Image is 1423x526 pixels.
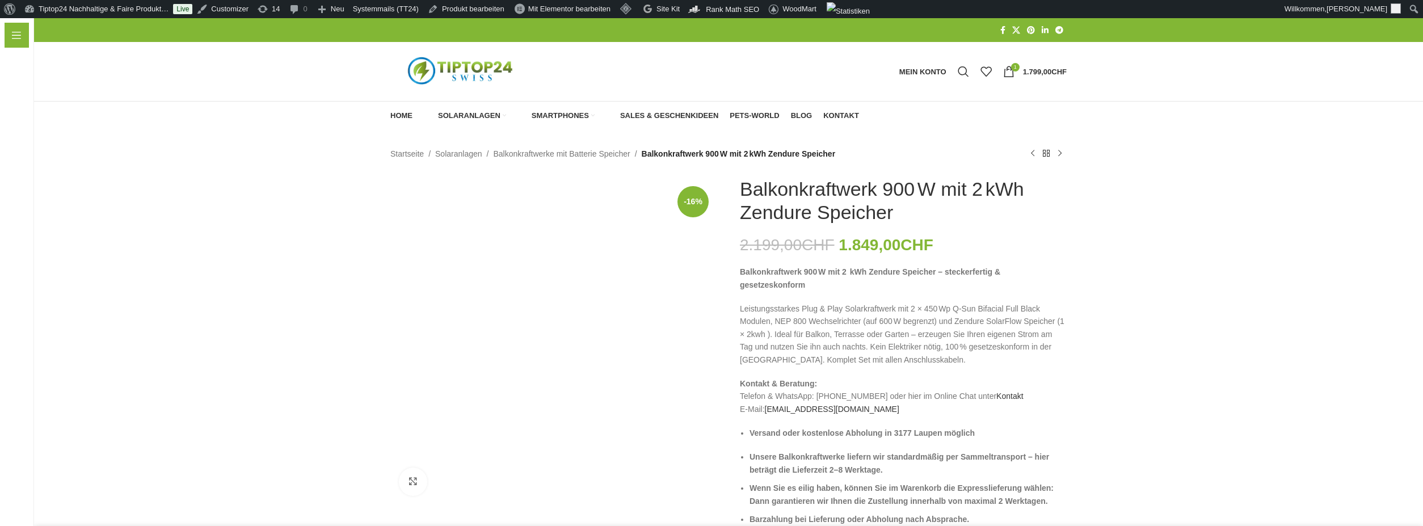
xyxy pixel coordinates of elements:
div: Meine Wunschliste [975,60,997,83]
p: Leistungsstarkes Plug & Play Solarkraftwerk mit 2 × 450 Wp Q‑Sun Bifacial Full Black Modulen, NEP... [740,302,1067,366]
span: Solaranlagen [438,111,500,120]
img: Zendure-Solaflow [390,178,717,504]
span: Rank Math SEO [706,5,759,14]
a: Sales & Geschenkideen [606,104,718,127]
img: Smartphones [517,111,528,121]
a: Balkonkraftwerke mit Batterie Speicher [493,148,630,160]
a: 1 1.799,00CHF [997,60,1072,83]
a: Vorheriges Produkt [1026,147,1039,161]
span: CHF [1051,68,1067,76]
span: Sales & Geschenkideen [620,111,718,120]
span: Balkonkraftwerk 900 W mit 2 kWh Zendure Speicher [642,148,836,160]
span: Mit Elementor bearbeiten [528,5,611,13]
a: Solaranlagen [424,104,506,127]
span: Site Kit [656,5,680,13]
nav: Breadcrumb [390,148,835,160]
span: Pets-World [730,111,779,120]
img: Solaranlagen [424,111,434,121]
span: Blog [791,111,812,120]
a: Solaranlagen [435,148,482,160]
bdi: 1.849,00 [839,236,933,254]
a: Home [390,104,412,127]
span: -16% [677,186,709,217]
span: [PERSON_NAME] [1327,5,1387,13]
a: Pets-World [730,104,779,127]
span: Kontakt [823,111,859,120]
a: Facebook Social Link [997,23,1009,38]
a: Suche [952,60,975,83]
img: Sales & Geschenkideen [606,111,616,121]
a: Startseite [390,148,424,160]
strong: Balkonkraftwerk 900 W mit 2 kWh Zendure Speicher – steckerfertig & gesetzeskonform [740,267,1000,289]
a: Pinterest Social Link [1024,23,1038,38]
strong: Wenn Sie es eilig haben, können Sie im Warenkorb die Expresslieferung wählen: Dann garantieren wi... [750,483,1054,505]
span: Smartphones [532,111,589,120]
bdi: 2.199,00 [740,236,835,254]
h1: Balkonkraftwerk 900 W mit 2 kWh Zendure Speicher [740,178,1067,224]
a: Nächstes Produkt [1053,147,1067,161]
strong: Barzahlung bei Lieferung oder Abholung nach Absprache. [750,515,969,524]
a: Smartphones [517,104,595,127]
div: Hauptnavigation [385,104,865,127]
a: X Social Link [1009,23,1024,38]
strong: Versand oder kostenlose Abholung in 3177 Laupen möglich [750,428,975,437]
span: 1 [1011,63,1020,71]
span: Home [390,111,412,120]
a: [EMAIL_ADDRESS][DOMAIN_NAME] [765,405,899,414]
a: Kontakt [823,104,859,127]
a: Kontakt [996,392,1023,401]
strong: Unsere Balkonkraftwerke liefern wir standardmäßig per Sammeltransport – hier beträgt die Lieferze... [750,452,1049,474]
span: CHF [802,236,835,254]
bdi: 1.799,00 [1023,68,1067,76]
a: Telegram Social Link [1052,23,1067,38]
span: Mein Konto [899,68,946,75]
p: Telefon & WhatsApp: [PHONE_NUMBER] oder hier im Online Chat unter E-Mail: [740,377,1067,415]
img: Aufrufe der letzten 48 Stunden. Klicke hier für weitere Jetpack-Statistiken. [827,2,870,20]
span: CHF [900,236,933,254]
a: Mein Konto [894,60,952,83]
a: Blog [791,104,812,127]
strong: Kontakt & Beratung: [740,379,817,388]
a: Live [173,4,192,14]
a: Logo der Website [390,66,532,75]
a: LinkedIn Social Link [1038,23,1052,38]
